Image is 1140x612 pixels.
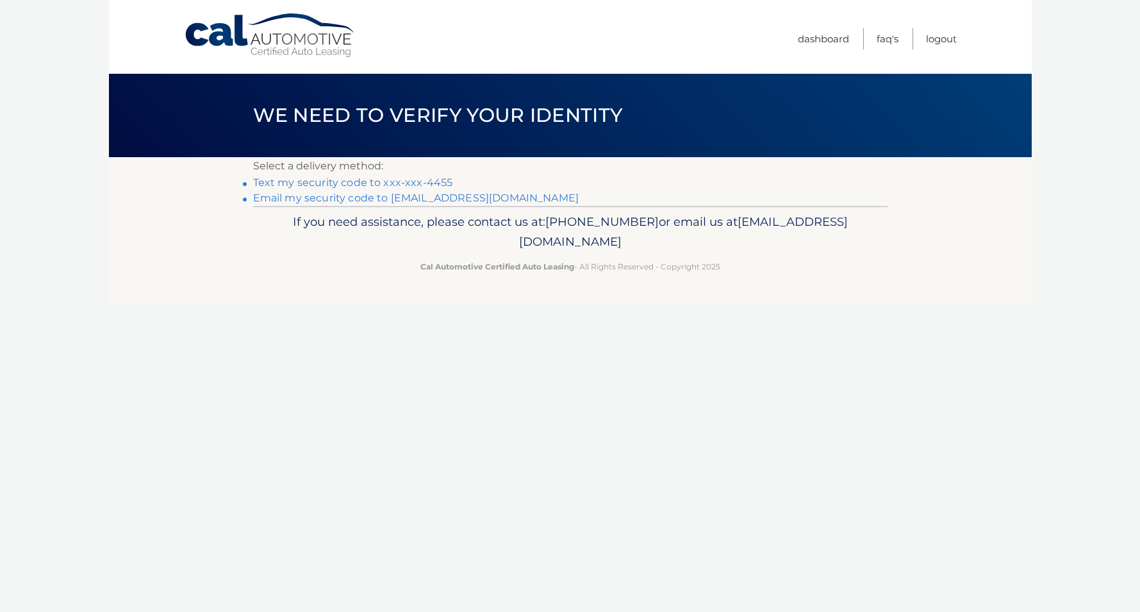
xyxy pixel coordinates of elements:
a: FAQ's [877,28,898,49]
a: Cal Automotive [184,13,357,58]
a: Email my security code to [EMAIL_ADDRESS][DOMAIN_NAME] [253,192,579,204]
span: We need to verify your identity [253,103,623,127]
a: Text my security code to xxx-xxx-4455 [253,176,453,189]
span: [PHONE_NUMBER] [545,214,659,229]
a: Logout [926,28,957,49]
p: - All Rights Reserved - Copyright 2025 [261,260,879,273]
strong: Cal Automotive Certified Auto Leasing [420,262,574,271]
a: Dashboard [798,28,849,49]
p: Select a delivery method: [253,157,888,175]
p: If you need assistance, please contact us at: or email us at [261,212,879,253]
